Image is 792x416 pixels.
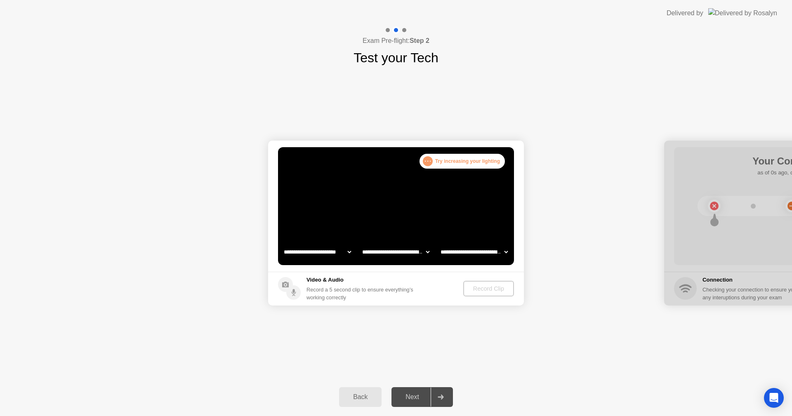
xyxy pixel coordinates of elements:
h1: Test your Tech [354,48,438,68]
select: Available cameras [282,244,353,260]
div: Back [342,393,379,401]
b: Step 2 [410,37,429,44]
div: Try increasing your lighting [420,154,505,169]
div: Open Intercom Messenger [764,388,784,408]
button: Record Clip [463,281,514,296]
div: Record a 5 second clip to ensure everything’s working correctly [306,286,417,301]
div: . . . [423,156,433,166]
button: Next [391,387,453,407]
div: Next [394,393,431,401]
select: Available speakers [361,244,431,260]
h4: Exam Pre-flight: [363,36,429,46]
img: Delivered by Rosalyn [708,8,777,18]
div: Record Clip [467,285,511,292]
button: Back [339,387,382,407]
h5: Video & Audio [306,276,417,284]
select: Available microphones [439,244,509,260]
div: Delivered by [667,8,703,18]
